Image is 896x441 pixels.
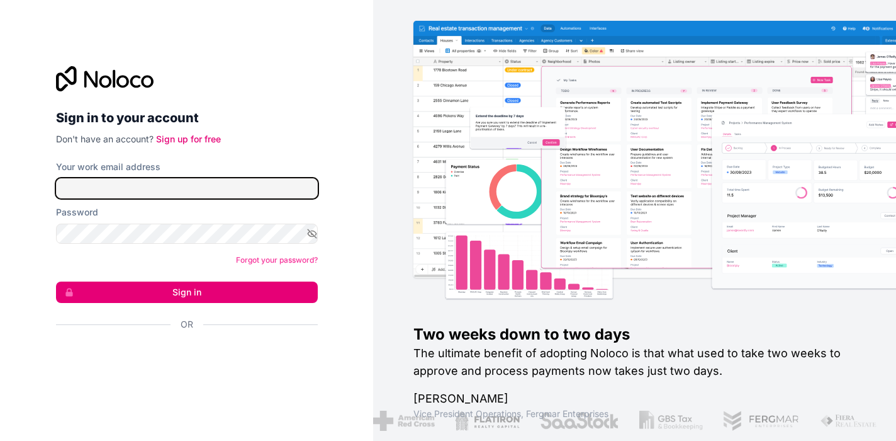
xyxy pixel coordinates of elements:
label: Your work email address [56,161,160,173]
div: Inicie sessão com o Google. Abre num novo separador [56,345,308,372]
img: /assets/fergmar-CudnrXN5.png [723,411,800,431]
h1: [PERSON_NAME] [413,390,856,408]
img: /assets/gbstax-C-GtDUiK.png [639,411,703,431]
h2: Sign in to your account [56,106,318,129]
input: Email address [56,178,318,198]
iframe: Botão Iniciar sessão com o Google [50,345,314,372]
label: Password [56,206,98,219]
img: /assets/flatiron-C8eUkumj.png [455,411,520,431]
h1: Vice President Operations , Fergmar Enterprises [413,408,856,420]
img: /assets/american-red-cross-BAupjrZR.png [373,411,434,431]
h2: The ultimate benefit of adopting Noloco is that what used to take two weeks to approve and proces... [413,345,856,380]
a: Sign up for free [156,134,221,144]
span: Don't have an account? [56,134,154,144]
h1: Two weeks down to two days [413,324,856,345]
span: Or [181,318,193,331]
img: /assets/saastock-C6Zbiodz.png [540,411,619,431]
a: Forgot your password? [236,255,318,265]
img: /assets/fiera-fwj2N5v4.png [820,411,879,431]
button: Sign in [56,282,318,303]
input: Password [56,224,318,244]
